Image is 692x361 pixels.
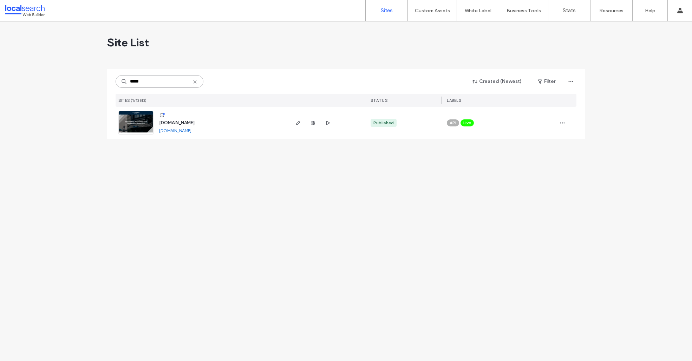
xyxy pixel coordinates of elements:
span: LABELS [447,98,461,103]
span: Live [463,120,471,126]
span: Site List [107,35,149,50]
label: Custom Assets [415,8,450,14]
div: Published [373,120,394,126]
label: Resources [599,8,624,14]
label: Business Tools [507,8,541,14]
button: Filter [531,76,562,87]
label: Sites [381,7,393,14]
span: SITES (1/13613) [118,98,147,103]
button: Created (Newest) [466,76,528,87]
span: API [450,120,456,126]
a: [DOMAIN_NAME] [159,120,195,125]
label: White Label [465,8,491,14]
a: [DOMAIN_NAME] [159,128,191,133]
label: Stats [563,7,576,14]
span: STATUS [371,98,387,103]
span: Help [16,5,31,11]
label: Help [645,8,655,14]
